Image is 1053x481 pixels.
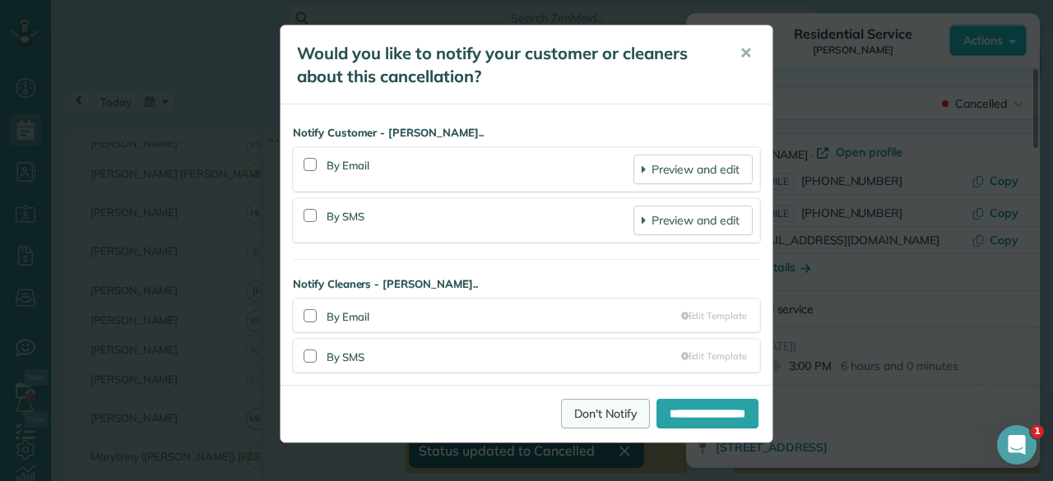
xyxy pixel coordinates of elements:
[293,276,760,292] strong: Notify Cleaners - [PERSON_NAME]..
[740,44,752,62] span: ✕
[561,399,650,428] a: Don't Notify
[327,155,633,184] div: By Email
[681,349,747,363] a: Edit Template
[633,155,753,184] a: Preview and edit
[293,125,760,141] strong: Notify Customer - [PERSON_NAME]..
[297,42,717,88] h5: Would you like to notify your customer or cleaners about this cancellation?
[327,346,681,365] div: By SMS
[633,206,753,235] a: Preview and edit
[997,425,1037,465] iframe: Intercom live chat
[327,306,681,325] div: By Email
[1031,425,1044,438] span: 1
[681,309,747,322] a: Edit Template
[327,206,633,235] div: By SMS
